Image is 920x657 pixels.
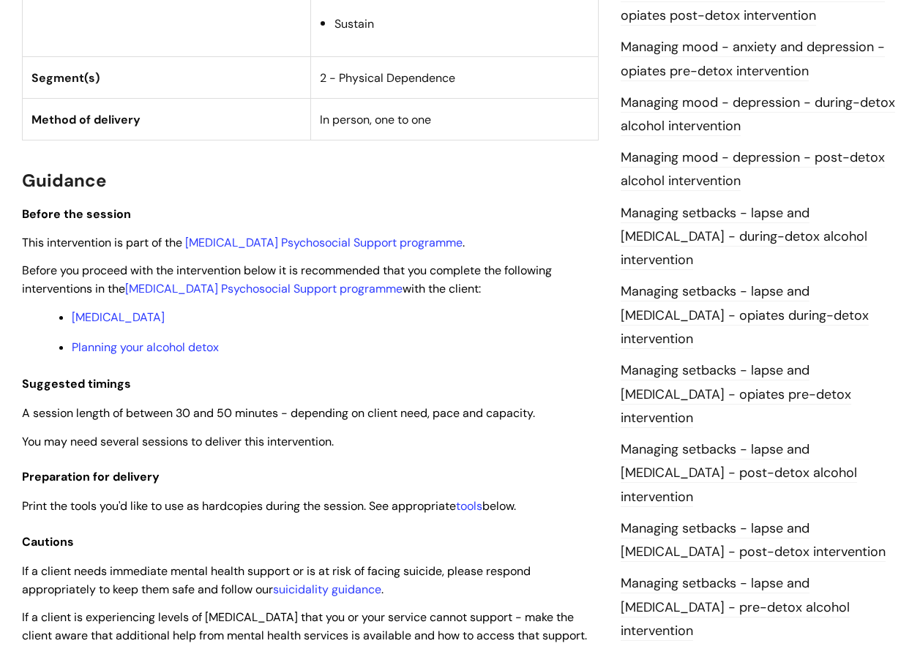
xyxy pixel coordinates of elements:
[31,112,141,127] span: Method of delivery
[72,339,219,355] a: Planning your alcohol detox
[31,70,100,86] span: Segment(s)
[22,434,334,449] span: You may need several sessions to deliver this intervention.
[22,609,587,643] span: If a client is experiencing levels of [MEDICAL_DATA] that you or your service cannot support - ma...
[273,582,381,597] a: suicidality guidance
[22,498,516,514] span: Print the tools you'd like to use as hardcopies during the session. See appropriate below.
[22,469,160,484] span: Preparation for delivery
[621,282,869,349] a: Managing setbacks - lapse and [MEDICAL_DATA] - opiates during-detox intervention
[456,498,482,514] a: tools
[22,563,531,597] span: If a client needs immediate mental health support or is at risk of facing suicide, please respond...
[320,70,455,86] span: 2 - Physical Dependence
[621,519,886,562] a: Managing setbacks - lapse and [MEDICAL_DATA] - post-detox intervention
[22,169,106,192] span: Guidance
[22,235,465,250] span: This intervention is part of the .
[22,405,535,421] span: A session length of between 30 and 50 minutes - depending on client need, pace and capacity.
[22,263,552,296] span: Before you proceed with the intervention below it is recommended that you complete the following ...
[621,440,857,507] a: Managing setbacks - lapse and [MEDICAL_DATA] - post-detox alcohol intervention
[72,309,165,325] a: [MEDICAL_DATA]
[621,361,851,428] a: Managing setbacks - lapse and [MEDICAL_DATA] - opiates pre-detox intervention
[621,38,885,80] a: Managing mood - anxiety and depression - opiates pre-detox intervention
[621,204,867,271] a: Managing setbacks - lapse and [MEDICAL_DATA] - during-detox alcohol intervention
[334,16,374,31] span: Sustain
[185,235,463,250] a: [MEDICAL_DATA] Psychosocial Support programme
[621,574,850,641] a: Managing setbacks - lapse and [MEDICAL_DATA] - pre-detox alcohol intervention
[22,206,131,222] span: Before the session
[621,94,895,136] a: Managing mood - depression - during-detox alcohol intervention
[22,534,74,549] span: Cautions
[621,149,885,191] a: Managing mood - depression - post-detox alcohol intervention
[125,281,403,296] a: [MEDICAL_DATA] Psychosocial Support programme
[22,376,131,391] span: Suggested timings
[320,112,431,127] span: In person, one to one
